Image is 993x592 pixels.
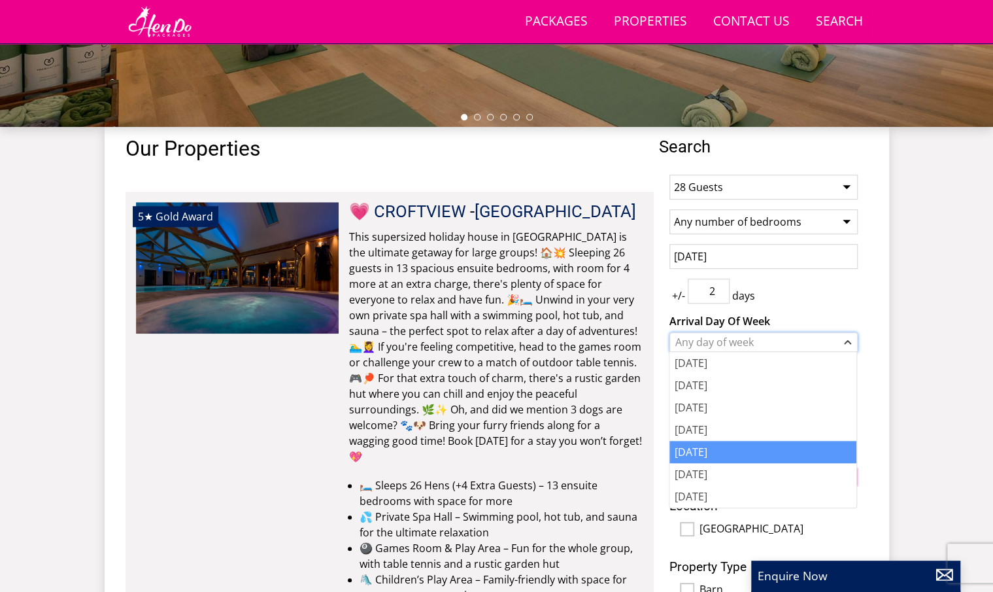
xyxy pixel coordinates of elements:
[708,7,795,37] a: Contact Us
[669,419,856,441] div: [DATE]
[136,202,339,333] a: 5★ Gold Award
[126,5,194,38] img: Hen Do Packages
[659,137,868,156] span: Search
[360,509,643,540] li: 💦 Private Spa Hall – Swimming pool, hot tub, and sauna for the ultimate relaxation
[475,201,636,221] a: [GEOGRAPHIC_DATA]
[349,229,643,464] p: This supersized holiday house in [GEOGRAPHIC_DATA] is the ultimate getaway for large groups! 🏠💥 S...
[126,137,654,160] h1: Our Properties
[669,485,856,508] div: [DATE]
[669,499,858,513] h3: Location
[811,7,868,37] a: Search
[156,209,213,224] span: 💗 CROFTVIEW has been awarded a Gold Award by Visit England
[669,396,856,419] div: [DATE]
[669,332,858,352] div: Combobox
[730,288,758,304] span: days
[669,244,858,269] input: Arrival Date
[470,201,636,221] span: -
[758,567,954,584] p: Enquire Now
[360,540,643,572] li: 🎱 Games Room & Play Area – Fun for the whole group, with table tennis and a rustic garden hut
[669,441,856,463] div: [DATE]
[669,463,856,485] div: [DATE]
[669,560,858,574] h3: Property Type
[699,523,858,537] label: [GEOGRAPHIC_DATA]
[669,374,856,396] div: [DATE]
[669,288,688,304] span: +/-
[520,7,593,37] a: Packages
[609,7,692,37] a: Properties
[672,335,841,349] div: Any day of week
[669,313,858,329] label: Arrival Day Of Week
[360,478,643,509] li: 🛏️ Sleeps 26 Hens (+4 Extra Guests) – 13 ensuite bedrooms with space for more
[136,202,339,333] img: open-uri20250321-4642-gxjekg.original.
[669,352,856,374] div: [DATE]
[138,209,153,224] span: 💗 CROFTVIEW has a 5 star rating under the Quality in Tourism Scheme
[349,201,466,221] a: 💗 CROFTVIEW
